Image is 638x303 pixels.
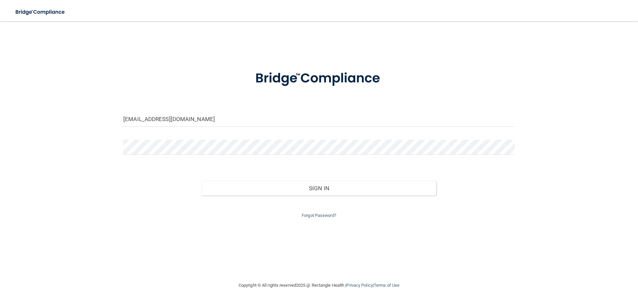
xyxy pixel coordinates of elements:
[123,112,515,127] input: Email
[302,213,336,218] a: Forgot Password?
[198,275,440,296] div: Copyright © All rights reserved 2025 @ Rectangle Health | |
[202,181,437,196] button: Sign In
[523,256,630,282] iframe: Drift Widget Chat Controller
[346,283,372,288] a: Privacy Policy
[374,283,399,288] a: Terms of Use
[10,5,71,19] img: bridge_compliance_login_screen.278c3ca4.svg
[242,61,396,96] img: bridge_compliance_login_screen.278c3ca4.svg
